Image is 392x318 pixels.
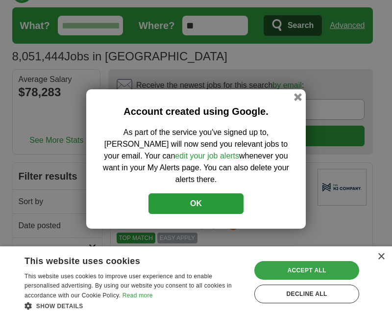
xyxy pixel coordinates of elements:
p: As part of the service you've signed up to, [PERSON_NAME] will now send you relevant jobs to your... [101,127,291,185]
a: Read more, opens a new window [122,292,153,299]
div: This website uses cookies [24,252,220,267]
div: Decline all [254,285,359,303]
span: This website uses cookies to improve user experience and to enable personalised advertising. By u... [24,273,232,299]
h2: Account created using Google. [101,104,291,119]
div: Close [377,253,385,261]
div: Show details [24,301,245,311]
span: Show details [36,303,83,310]
a: edit your job alerts [175,152,239,160]
div: Accept all [254,261,359,280]
button: OK [148,193,244,214]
